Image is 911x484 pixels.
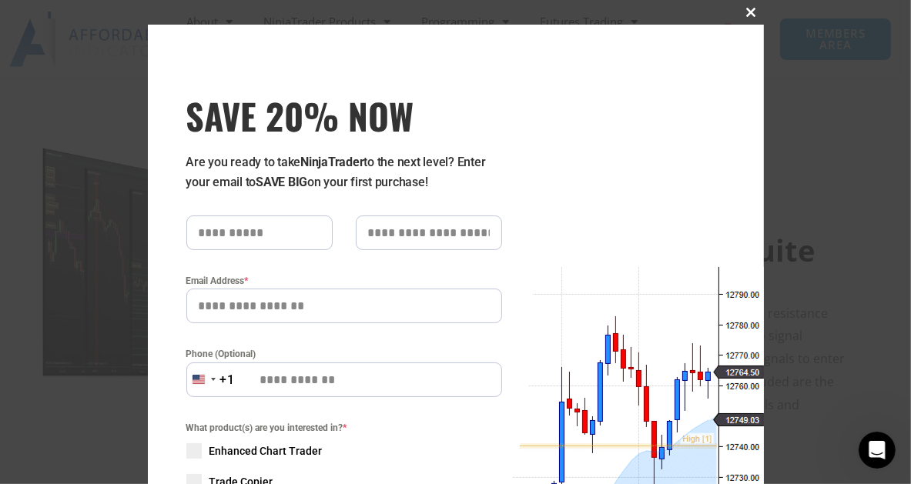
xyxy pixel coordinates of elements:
span: What product(s) are you interested in? [186,420,502,436]
p: Are you ready to take to the next level? Enter your email to on your first purchase! [186,152,502,192]
h3: SAVE 20% NOW [186,94,502,137]
label: Email Address [186,273,502,289]
span: Enhanced Chart Trader [209,443,323,459]
button: Selected country [186,362,236,397]
label: Phone (Optional) [186,346,502,362]
strong: SAVE BIG [256,175,307,189]
div: +1 [220,370,236,390]
iframe: Intercom live chat [859,432,896,469]
strong: NinjaTrader [300,155,363,169]
label: Enhanced Chart Trader [186,443,502,459]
